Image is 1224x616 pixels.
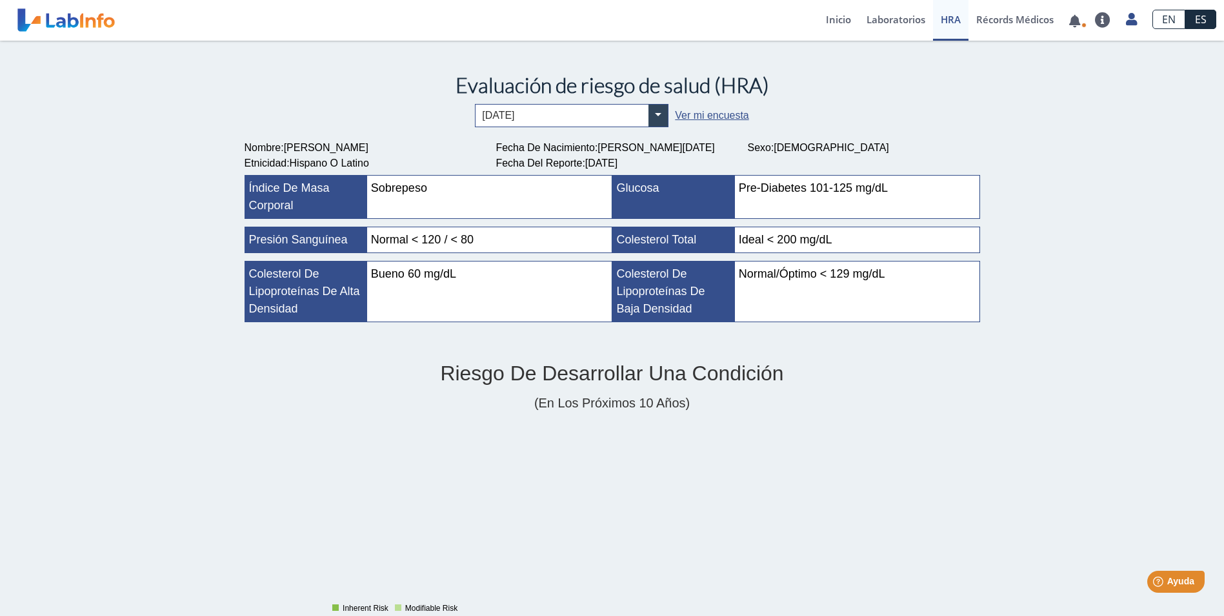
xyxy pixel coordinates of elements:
[830,584,843,591] tspan: 80%
[748,142,771,153] span: Sexo
[487,156,990,171] div: :
[739,233,832,246] span: Ideal < 200 mg/dL
[694,584,707,591] tspan: 60%
[675,110,748,121] a: Ver mi encuesta
[252,549,285,557] tspan: DIABETES
[456,72,769,98] span: Evaluación de riesgo de salud (HRA)
[774,142,888,153] span: [DEMOGRAPHIC_DATA]
[249,267,360,315] span: Colesterol de lipoproteínas de alta densidad
[245,361,980,385] h2: Riesgo de desarrollar una condición
[927,593,974,601] text: Risk Percentage
[235,140,487,156] div: :
[488,584,501,591] tspan: 30%
[597,142,714,153] span: [PERSON_NAME][DATE]
[739,181,888,194] span: Pre-Diabetes 101-125 mg/dL
[617,233,697,246] span: Colesterol total
[257,495,284,502] tspan: STROKE
[245,396,980,411] h4: (en los próximos 10 años)
[899,584,912,591] tspan: 90%
[371,267,456,280] span: Bueno 60 mg/dL
[420,584,433,591] tspan: 20%
[1152,10,1185,29] a: EN
[352,584,365,591] tspan: 10%
[941,13,961,26] span: HRA
[284,142,368,153] span: [PERSON_NAME]
[235,156,487,171] div: :
[249,233,348,246] span: Presión sanguínea
[1185,10,1216,29] a: ES
[1109,566,1210,602] iframe: Help widget launcher
[496,142,595,153] span: Fecha de Nacimiento
[557,584,570,591] tspan: 40%
[496,158,583,169] span: Fecha del Reporte
[487,140,738,156] div: :
[371,233,474,246] span: Normal < 120 / < 80
[245,142,281,153] span: Nombre
[625,584,638,591] tspan: 50%
[585,158,617,169] span: [DATE]
[249,181,330,212] span: Índice de masa corporal
[270,440,284,447] tspan: CHD
[285,584,295,591] tspan: 0%
[738,140,990,156] div: :
[617,181,659,194] span: Glucosa
[245,158,287,169] span: Etnicidad
[739,267,885,280] span: Normal/Óptimo < 129 mg/dL
[290,158,369,169] span: Hispano o Latino
[617,267,705,315] span: Colesterol de lipoproteínas de baja densidad
[371,181,427,194] span: Sobrepeso
[762,584,775,591] tspan: 70%
[965,584,981,591] tspan: 100%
